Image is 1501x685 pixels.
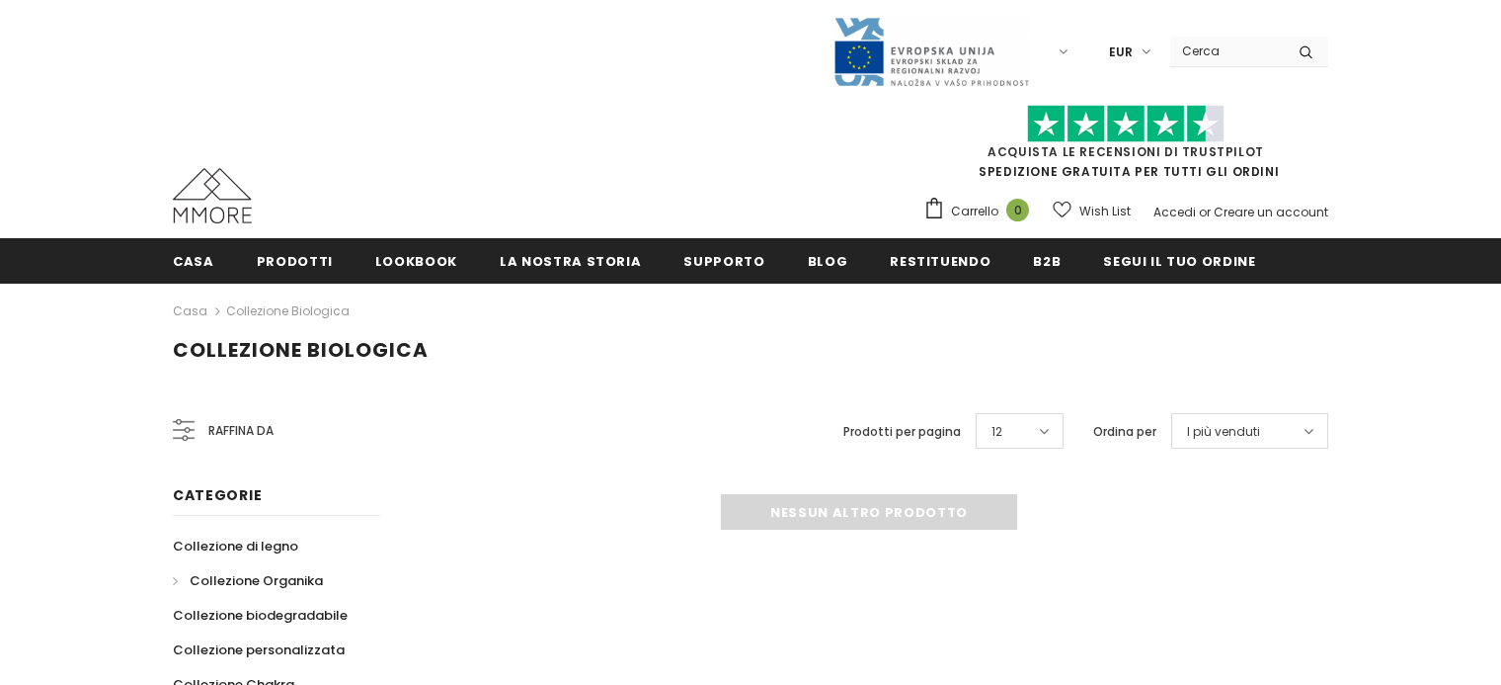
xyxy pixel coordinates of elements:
a: La nostra storia [500,238,641,283]
a: Collezione Organika [173,563,323,598]
a: Accedi [1153,204,1196,220]
span: Lookbook [375,252,457,271]
span: Carrello [951,202,998,221]
img: Casi MMORE [173,168,252,223]
input: Search Site [1170,37,1284,65]
span: 12 [991,422,1002,442]
a: Collezione biologica [226,302,350,319]
a: Wish List [1053,194,1131,228]
a: Collezione biodegradabile [173,598,348,633]
span: Collezione personalizzata [173,641,345,659]
span: Casa [173,252,214,271]
span: Raffina da [208,420,274,442]
a: Javni Razpis [832,43,1030,59]
a: Prodotti [257,238,333,283]
span: I più venduti [1187,422,1260,442]
span: Collezione Organika [190,571,323,590]
span: supporto [683,252,764,271]
img: Fidati di Pilot Stars [1027,105,1224,143]
a: Restituendo [890,238,990,283]
a: Collezione di legno [173,529,298,563]
a: Blog [808,238,848,283]
a: Casa [173,300,207,323]
a: supporto [683,238,764,283]
a: Carrello 0 [923,197,1039,226]
span: Collezione biodegradabile [173,606,348,625]
span: Restituendo [890,252,990,271]
a: Lookbook [375,238,457,283]
img: Javni Razpis [832,16,1030,88]
span: or [1199,204,1211,220]
label: Prodotti per pagina [843,422,961,442]
span: Wish List [1079,202,1131,221]
label: Ordina per [1093,422,1156,442]
span: Categorie [173,485,262,505]
span: EUR [1109,43,1133,62]
span: B2B [1033,252,1061,271]
span: La nostra storia [500,252,641,271]
span: Collezione di legno [173,537,298,556]
span: Segui il tuo ordine [1103,252,1255,271]
span: Blog [808,252,848,271]
a: Segui il tuo ordine [1103,238,1255,283]
span: Prodotti [257,252,333,271]
span: Collezione biologica [173,336,429,364]
a: Collezione personalizzata [173,633,345,667]
a: Acquista le recensioni di TrustPilot [987,143,1264,160]
span: SPEDIZIONE GRATUITA PER TUTTI GLI ORDINI [923,114,1328,180]
a: B2B [1033,238,1061,283]
span: 0 [1006,199,1029,221]
a: Casa [173,238,214,283]
a: Creare un account [1214,204,1328,220]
